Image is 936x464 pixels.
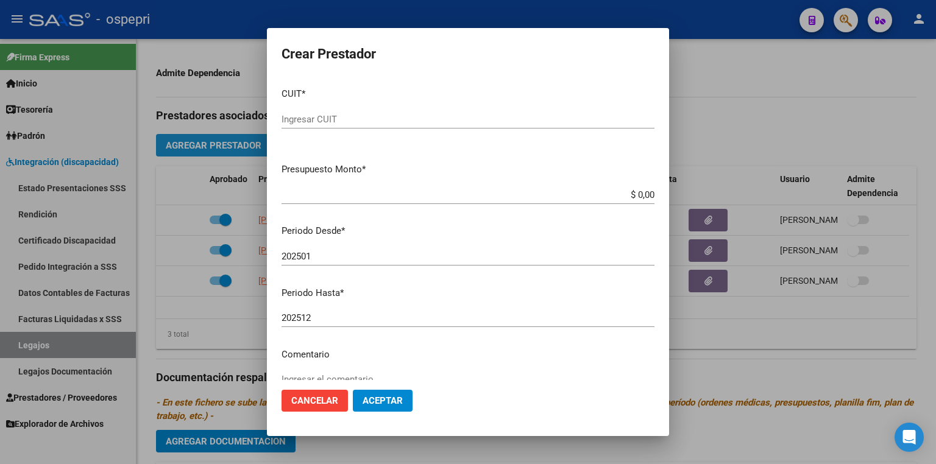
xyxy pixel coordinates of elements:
h2: Crear Prestador [282,43,654,66]
span: Aceptar [363,395,403,406]
p: Periodo Desde [282,224,654,238]
button: Cancelar [282,390,348,412]
p: Periodo Hasta [282,286,654,300]
div: Open Intercom Messenger [895,423,924,452]
p: Presupuesto Monto [282,163,654,177]
button: Aceptar [353,390,413,412]
span: Cancelar [291,395,338,406]
p: Comentario [282,348,654,362]
p: CUIT [282,87,654,101]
